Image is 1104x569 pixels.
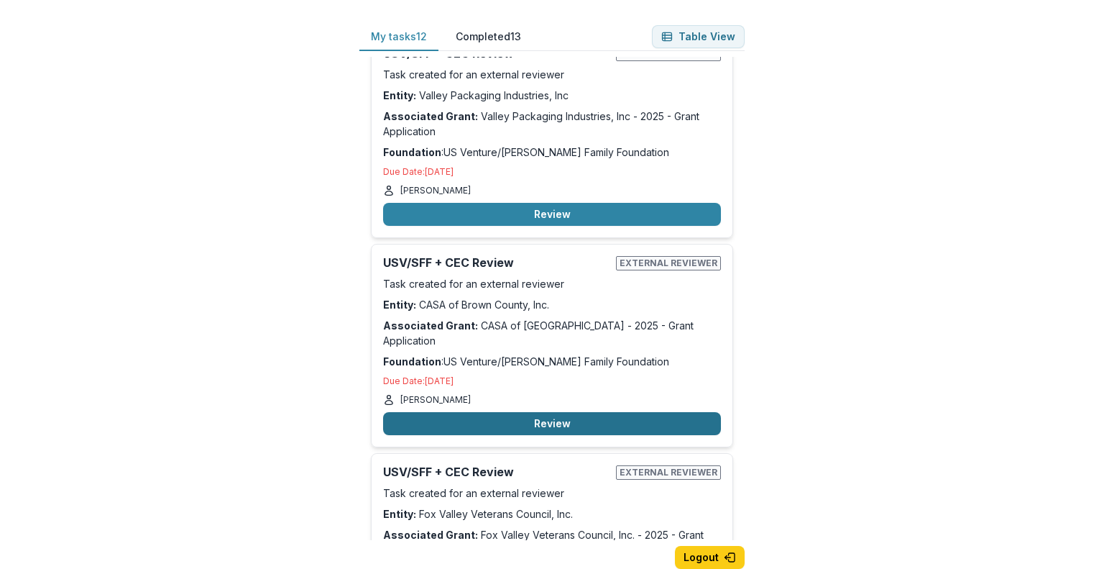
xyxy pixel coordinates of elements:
[383,110,478,122] strong: Associated Grant:
[383,256,610,270] h2: USV/SFF + CEC Review
[383,203,721,226] button: Review
[383,319,478,332] strong: Associated Grant:
[383,67,721,82] p: Task created for an external reviewer
[616,256,721,270] span: External reviewer
[383,88,721,103] p: Valley Packaging Industries, Inc
[383,89,416,101] strong: Entity:
[383,412,721,435] button: Review
[383,506,721,522] p: Fox Valley Veterans Council, Inc.
[359,23,438,51] button: My tasks 12
[383,529,478,541] strong: Associated Grant:
[444,23,533,51] button: Completed 13
[383,165,721,178] p: Due Date: [DATE]
[400,184,471,197] p: [PERSON_NAME]
[616,465,721,480] span: External reviewer
[383,465,610,479] h2: USV/SFF + CEC Review
[400,393,471,406] p: [PERSON_NAME]
[383,146,441,158] strong: Foundation
[383,318,721,348] p: CASA of [GEOGRAPHIC_DATA] - 2025 - Grant Application
[383,486,721,501] p: Task created for an external reviewer
[383,109,721,139] p: Valley Packaging Industries, Inc - 2025 - Grant Application
[383,527,721,557] p: Fox Valley Veterans Council, Inc. - 2025 - Grant Application
[383,297,721,312] p: CASA of Brown County, Inc.
[383,276,721,291] p: Task created for an external reviewer
[383,508,416,520] strong: Entity:
[675,546,745,569] button: Logout
[383,354,721,369] p: : US Venture/[PERSON_NAME] Family Foundation
[652,25,745,48] button: Table View
[383,375,721,388] p: Due Date: [DATE]
[383,355,441,368] strong: Foundation
[383,145,721,160] p: : US Venture/[PERSON_NAME] Family Foundation
[383,299,416,311] strong: Entity:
